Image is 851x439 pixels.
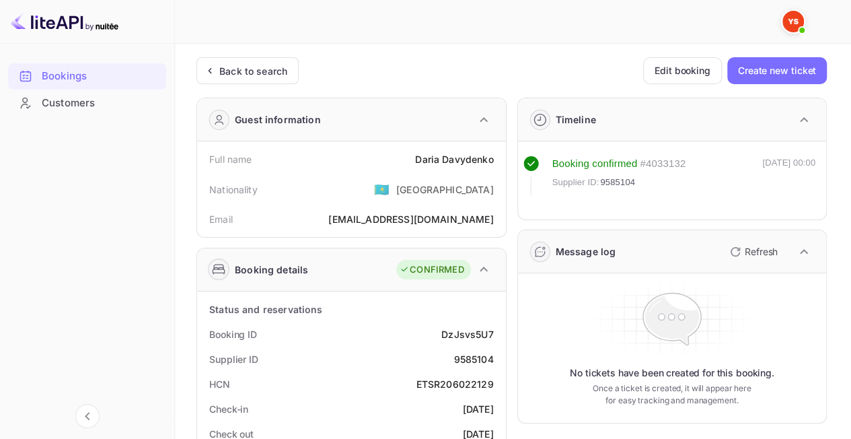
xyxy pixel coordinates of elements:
div: Timeline [556,112,596,127]
button: Create new ticket [727,57,827,84]
div: Supplier ID [209,352,258,366]
div: [EMAIL_ADDRESS][DOMAIN_NAME] [328,212,493,226]
a: Bookings [8,63,166,88]
p: Once a ticket is created, it will appear here for easy tracking and management. [590,382,753,407]
div: Guest information [235,112,321,127]
div: Customers [42,96,159,111]
div: Status and reservations [209,302,322,316]
div: Full name [209,152,252,166]
div: Check-in [209,402,248,416]
div: CONFIRMED [400,263,464,277]
p: Refresh [745,244,778,259]
img: Yandex Support [782,11,804,32]
button: Collapse navigation [75,404,100,428]
div: DzJsvs5U7 [441,327,493,341]
div: Customers [8,90,166,116]
div: Email [209,212,233,226]
a: Customers [8,90,166,115]
p: No tickets have been created for this booking. [570,366,774,380]
div: # 4033132 [640,156,686,172]
button: Refresh [722,241,783,263]
div: [DATE] [463,402,494,416]
div: Back to search [219,64,287,78]
span: 9585104 [600,176,635,189]
div: Daria Davydenko [415,152,493,166]
div: Message log [556,244,616,259]
div: [DATE] 00:00 [762,156,815,195]
div: ETSR206022129 [416,377,494,391]
div: Bookings [42,69,159,84]
div: HCN [209,377,230,391]
div: 9585104 [453,352,493,366]
button: Edit booking [643,57,722,84]
div: Nationality [209,182,258,197]
img: LiteAPI logo [11,11,118,32]
span: Supplier ID: [552,176,599,189]
span: United States [374,177,390,201]
div: [GEOGRAPHIC_DATA] [396,182,494,197]
div: Booking details [235,263,308,277]
div: Booking ID [209,327,257,341]
div: Booking confirmed [552,156,638,172]
div: Bookings [8,63,166,90]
